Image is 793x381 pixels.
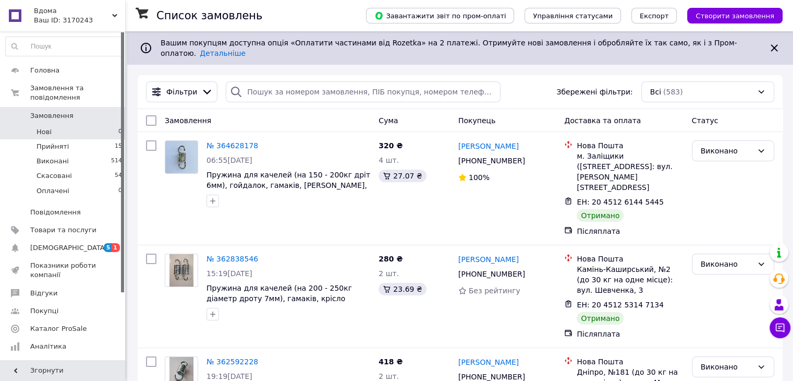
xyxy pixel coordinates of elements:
[366,8,514,23] button: Завантажити звіт по пром-оплаті
[30,66,59,75] span: Головна
[650,87,661,97] span: Всі
[640,12,669,20] span: Експорт
[577,151,683,193] div: м. Заліщики ([STREET_ADDRESS]: вул. [PERSON_NAME][STREET_ADDRESS]
[577,209,624,222] div: Отримано
[456,267,527,281] div: [PHONE_NUMBER]
[533,12,613,20] span: Управління статусами
[379,358,402,366] span: 418 ₴
[770,317,790,338] button: Чат з покупцем
[577,356,683,367] div: Нова Пошта
[206,358,258,366] a: № 362592228
[379,170,426,182] div: 27.07 ₴
[469,173,490,182] span: 100%
[206,141,258,150] a: № 364628178
[577,198,664,206] span: ЕН: 20 4512 6144 5445
[6,37,123,56] input: Пошук
[456,153,527,168] div: [PHONE_NUMBER]
[30,324,87,334] span: Каталог ProSale
[161,39,737,57] span: Вашим покупцям доступна опція «Оплатити частинами від Rozetka» на 2 платежі. Отримуйте нові замов...
[206,372,252,380] span: 19:19[DATE]
[166,87,197,97] span: Фільтри
[226,81,501,102] input: Пошук за номером замовлення, ПІБ покупця, номером телефону, Email, номером накладної
[577,301,664,309] span: ЕН: 20 4512 5314 7134
[577,254,683,264] div: Нова Пошта
[577,264,683,295] div: Камінь-Каширський, №2 (до 30 кг на одне місце): вул. Шевченка, 3
[165,116,211,125] span: Замовлення
[458,254,519,265] a: [PERSON_NAME]
[379,255,402,263] span: 280 ₴
[165,141,198,173] img: Фото товару
[379,141,402,150] span: 320 ₴
[34,6,112,16] span: Вдома
[524,8,621,23] button: Управління статусами
[577,312,624,325] div: Отримано
[165,254,198,287] a: Фото товару
[115,171,122,181] span: 54
[696,12,774,20] span: Створити замовлення
[677,11,783,19] a: Створити замовлення
[379,269,399,278] span: 2 шт.
[30,243,107,253] span: [DEMOGRAPHIC_DATA]
[30,306,58,316] span: Покупці
[458,116,495,125] span: Покупець
[36,127,52,137] span: Нові
[379,116,398,125] span: Cума
[30,289,57,298] span: Відгуки
[30,342,66,351] span: Аналітика
[458,141,519,151] a: [PERSON_NAME]
[36,186,69,196] span: Оплачені
[104,243,112,252] span: 5
[374,11,506,20] span: Завантажити звіт по пром-оплаті
[36,157,69,166] span: Виконані
[631,8,677,23] button: Експорт
[165,140,198,174] a: Фото товару
[30,208,81,217] span: Повідомлення
[30,261,96,280] span: Показники роботи компанії
[458,357,519,367] a: [PERSON_NAME]
[577,140,683,151] div: Нова Пошта
[379,372,399,380] span: 2 шт.
[687,8,783,23] button: Створити замовлення
[379,283,426,295] div: 23.69 ₴
[701,145,753,157] div: Виконано
[469,287,520,295] span: Без рейтингу
[701,258,753,270] div: Виконано
[36,142,69,151] span: Прийняті
[169,254,194,287] img: Фото товару
[30,111,74,121] span: Замовлення
[36,171,72,181] span: Скасовані
[556,87,632,97] span: Збережені фільтри:
[118,127,122,137] span: 0
[663,88,683,96] span: (583)
[206,284,352,313] a: Пружина для качелей (на 200 - 250кг діаметр дроту 7мм), гамаків, крісло коконів гачки під 90 град...
[577,329,683,339] div: Післяплата
[156,9,262,22] h1: Список замовлень
[577,226,683,236] div: Післяплата
[34,16,125,25] div: Ваш ID: 3170243
[112,243,120,252] span: 1
[692,116,718,125] span: Статус
[701,361,753,373] div: Виконано
[206,171,370,200] a: Пружина для качелей (на 150 - 200кг дріт 6мм), гойдалок, гамаків, [PERSON_NAME], гачки під 180 гр.
[111,157,122,166] span: 514
[379,156,399,164] span: 4 шт.
[564,116,641,125] span: Доставка та оплата
[206,269,252,278] span: 15:19[DATE]
[206,255,258,263] a: № 362838546
[200,49,246,57] a: Детальніше
[30,84,125,102] span: Замовлення та повідомлення
[30,225,96,235] span: Товари та послуги
[206,156,252,164] span: 06:55[DATE]
[115,142,122,151] span: 15
[118,186,122,196] span: 0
